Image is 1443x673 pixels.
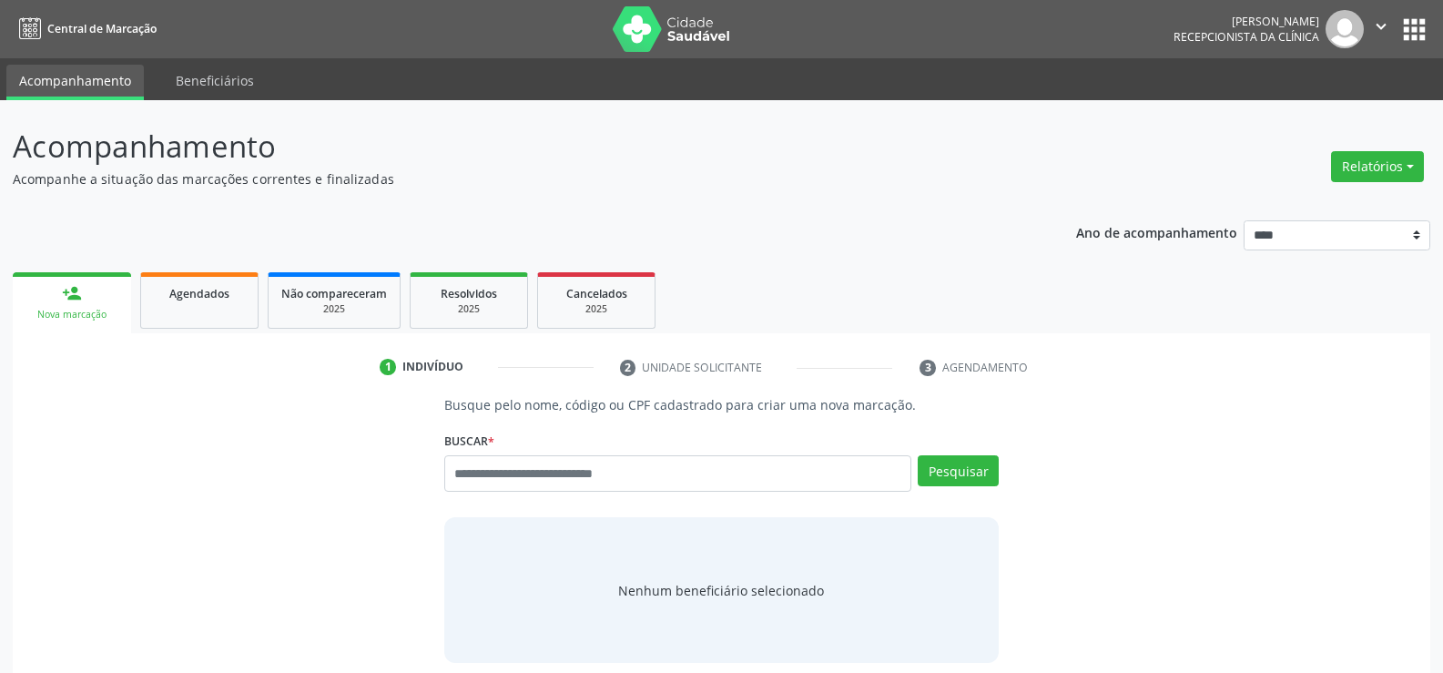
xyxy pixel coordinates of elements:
[1174,14,1319,29] div: [PERSON_NAME]
[13,124,1005,169] p: Acompanhamento
[1174,29,1319,45] span: Recepcionista da clínica
[169,286,229,301] span: Agendados
[281,286,387,301] span: Não compareceram
[444,427,494,455] label: Buscar
[13,169,1005,189] p: Acompanhe a situação das marcações correntes e finalizadas
[1371,16,1391,36] i: 
[1331,151,1424,182] button: Relatórios
[1326,10,1364,48] img: img
[380,359,396,375] div: 1
[551,302,642,316] div: 2025
[618,581,824,600] span: Nenhum beneficiário selecionado
[566,286,627,301] span: Cancelados
[13,14,157,44] a: Central de Marcação
[25,308,118,321] div: Nova marcação
[6,65,144,100] a: Acompanhamento
[441,286,497,301] span: Resolvidos
[47,21,157,36] span: Central de Marcação
[62,283,82,303] div: person_add
[444,395,999,414] p: Busque pelo nome, código ou CPF cadastrado para criar uma nova marcação.
[281,302,387,316] div: 2025
[1364,10,1398,48] button: 
[163,65,267,97] a: Beneficiários
[1398,14,1430,46] button: apps
[1076,220,1237,243] p: Ano de acompanhamento
[918,455,999,486] button: Pesquisar
[423,302,514,316] div: 2025
[402,359,463,375] div: Indivíduo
